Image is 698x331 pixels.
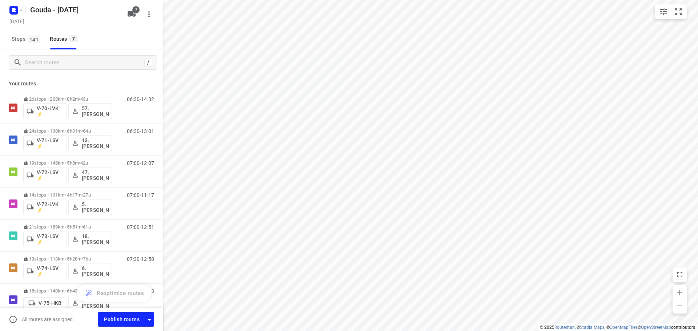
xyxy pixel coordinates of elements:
[671,4,686,19] button: Fit zoom
[37,233,64,245] p: V-73-LSV ⚡
[80,160,88,166] span: 42u
[23,96,112,102] p: 26 stops • 208km • 8h2m
[23,192,112,198] p: 14 stops • 131km • 4h17m
[82,137,109,149] p: 13. [PERSON_NAME]
[132,6,140,13] span: 7
[22,316,74,322] p: All routes are assigned.
[68,263,112,279] button: 6. [PERSON_NAME]
[580,325,605,330] a: Stadia Maps
[23,199,67,215] button: V-72-LVK ⚡
[23,160,112,166] p: 19 stops • 146km • 5h8m
[127,96,154,102] p: 06:30-14:32
[23,263,67,279] button: V-74-LSV ⚡
[39,300,61,306] p: V-75-HKB
[82,265,109,277] p: 6. [PERSON_NAME]
[68,231,112,247] button: 18.[PERSON_NAME]
[68,167,112,183] button: 47.[PERSON_NAME]
[81,224,83,230] span: •
[7,17,27,25] h5: Project date
[37,201,64,213] p: V-72-LVK ⚡
[82,297,109,309] p: 70. [PERSON_NAME]
[127,160,154,166] p: 07:00-12:07
[68,135,112,151] button: 13. [PERSON_NAME]
[23,128,112,134] p: 24 stops • 130km • 6h31m
[104,315,140,324] span: Publish routes
[79,96,80,102] span: •
[69,35,78,42] span: 7
[23,288,112,294] p: 18 stops • 140km • 6h43m
[82,105,109,117] p: 57. [PERSON_NAME]
[23,135,67,151] button: V-71-LSV ⚡
[127,256,154,262] p: 07:30-12:58
[142,7,156,21] button: More
[610,325,638,330] a: OpenMapTiles
[28,36,40,43] span: 141
[23,224,112,230] p: 21 stops • 189km • 5h51m
[37,137,64,149] p: V-71-LSV ⚡
[124,7,139,21] button: 7
[655,4,687,19] div: small contained button group
[12,35,43,44] span: Stops
[83,128,91,134] span: 64u
[144,58,152,66] div: /
[27,4,121,16] h5: Rename
[81,256,83,262] span: •
[81,192,83,198] span: •
[23,297,67,309] button: V-75-HKB
[82,169,109,181] p: 47.[PERSON_NAME]
[554,325,575,330] a: Routetitan
[81,128,83,134] span: •
[82,233,109,245] p: 18.[PERSON_NAME]
[77,284,151,302] button: Reoptimize routes
[50,35,80,44] div: Routes
[37,105,64,117] p: V-70-LVK ⚡
[79,160,80,166] span: •
[68,295,112,311] button: 70. [PERSON_NAME]
[68,199,112,215] button: 5. [PERSON_NAME]
[9,80,154,88] p: Your routes
[83,256,91,262] span: 76u
[25,57,144,68] input: Search routes
[83,224,91,230] span: 61u
[127,224,154,230] p: 07:00-12:51
[83,192,91,198] span: 27u
[23,167,67,183] button: V-72-LSV ⚡
[68,103,112,119] button: 57. [PERSON_NAME]
[641,325,671,330] a: OpenStreetMap
[656,4,671,19] button: Map settings
[37,265,64,277] p: V-74-LSV ⚡
[127,192,154,198] p: 07:00-11:17
[23,103,67,119] button: V-70-LVK ⚡
[145,315,154,324] div: Driver app settings
[82,201,109,213] p: 5. [PERSON_NAME]
[540,325,695,330] li: © 2025 , © , © © contributors
[23,231,67,247] button: V-73-LSV ⚡
[37,169,64,181] p: V-72-LSV ⚡
[127,128,154,134] p: 06:30-13:01
[23,256,112,262] p: 19 stops • 113km • 5h28m
[98,312,145,326] button: Publish routes
[80,96,88,102] span: 43u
